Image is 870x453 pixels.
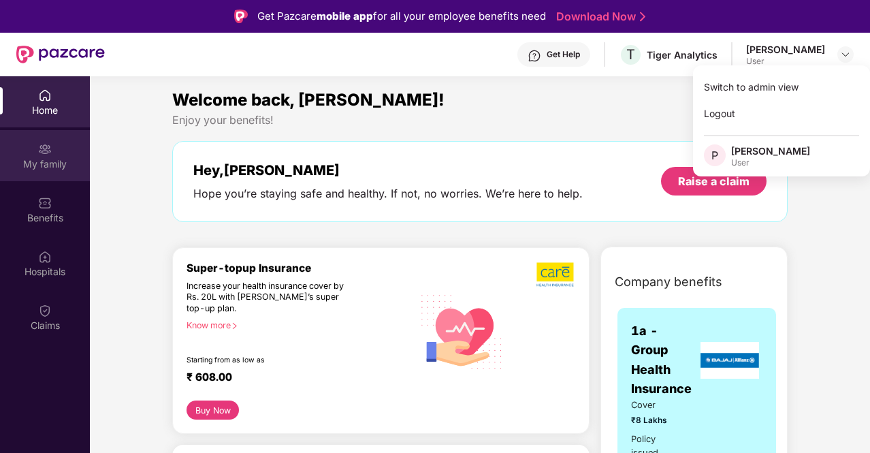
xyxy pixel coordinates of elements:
div: User [746,56,825,67]
div: Starting from as low as [187,356,355,365]
div: Hey, [PERSON_NAME] [193,162,583,178]
div: Know more [187,320,405,330]
span: Cover [631,399,681,412]
button: Buy Now [187,401,239,420]
span: 1a - Group Health Insurance [631,322,697,399]
img: b5dec4f62d2307b9de63beb79f102df3.png [536,262,575,287]
div: Get Help [547,49,580,60]
img: svg+xml;base64,PHN2ZyB3aWR0aD0iMjAiIGhlaWdodD0iMjAiIHZpZXdCb3g9IjAgMCAyMCAyMCIgZmlsbD0ibm9uZSIgeG... [38,142,52,156]
div: Increase your health insurance cover by Rs. 20L with [PERSON_NAME]’s super top-up plan. [187,281,355,315]
div: [PERSON_NAME] [746,43,825,56]
div: [PERSON_NAME] [731,144,810,157]
span: Company benefits [615,272,722,292]
div: User [731,157,810,168]
strong: mobile app [317,10,373,22]
div: Hope you’re staying safe and healthy. If not, no worries. We’re here to help. [193,187,583,201]
img: svg+xml;base64,PHN2ZyB4bWxucz0iaHR0cDovL3d3dy53My5vcmcvMjAwMC9zdmciIHhtbG5zOnhsaW5rPSJodHRwOi8vd3... [413,281,511,380]
span: T [626,46,635,63]
span: right [231,322,238,330]
div: Super-topup Insurance [187,262,413,275]
div: Raise a claim [678,174,750,189]
div: ₹ 608.00 [187,371,400,387]
div: Switch to admin view [693,74,870,100]
img: svg+xml;base64,PHN2ZyBpZD0iSG9tZSIgeG1sbnM9Imh0dHA6Ly93d3cudzMub3JnLzIwMDAvc3ZnIiB3aWR0aD0iMjAiIG... [38,89,52,102]
img: svg+xml;base64,PHN2ZyBpZD0iSG9zcGl0YWxzIiB4bWxucz0iaHR0cDovL3d3dy53My5vcmcvMjAwMC9zdmciIHdpZHRoPS... [38,250,52,264]
a: Download Now [556,10,641,24]
img: svg+xml;base64,PHN2ZyBpZD0iRHJvcGRvd24tMzJ4MzIiIHhtbG5zPSJodHRwOi8vd3d3LnczLm9yZy8yMDAwL3N2ZyIgd2... [840,49,851,60]
span: P [711,147,718,163]
div: Get Pazcare for all your employee benefits need [257,8,546,25]
div: Enjoy your benefits! [172,113,788,127]
img: Stroke [640,10,645,24]
img: svg+xml;base64,PHN2ZyBpZD0iSGVscC0zMngzMiIgeG1sbnM9Imh0dHA6Ly93d3cudzMub3JnLzIwMDAvc3ZnIiB3aWR0aD... [528,49,541,63]
img: Logo [234,10,248,23]
img: svg+xml;base64,PHN2ZyBpZD0iQmVuZWZpdHMiIHhtbG5zPSJodHRwOi8vd3d3LnczLm9yZy8yMDAwL3N2ZyIgd2lkdGg9Ij... [38,196,52,210]
span: Welcome back, [PERSON_NAME]! [172,90,445,110]
img: svg+xml;base64,PHN2ZyBpZD0iQ2xhaW0iIHhtbG5zPSJodHRwOi8vd3d3LnczLm9yZy8yMDAwL3N2ZyIgd2lkdGg9IjIwIi... [38,304,52,317]
img: New Pazcare Logo [16,46,105,63]
span: ₹8 Lakhs [631,414,681,427]
img: insurerLogo [700,342,759,379]
div: Logout [693,100,870,127]
div: Tiger Analytics [647,48,718,61]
